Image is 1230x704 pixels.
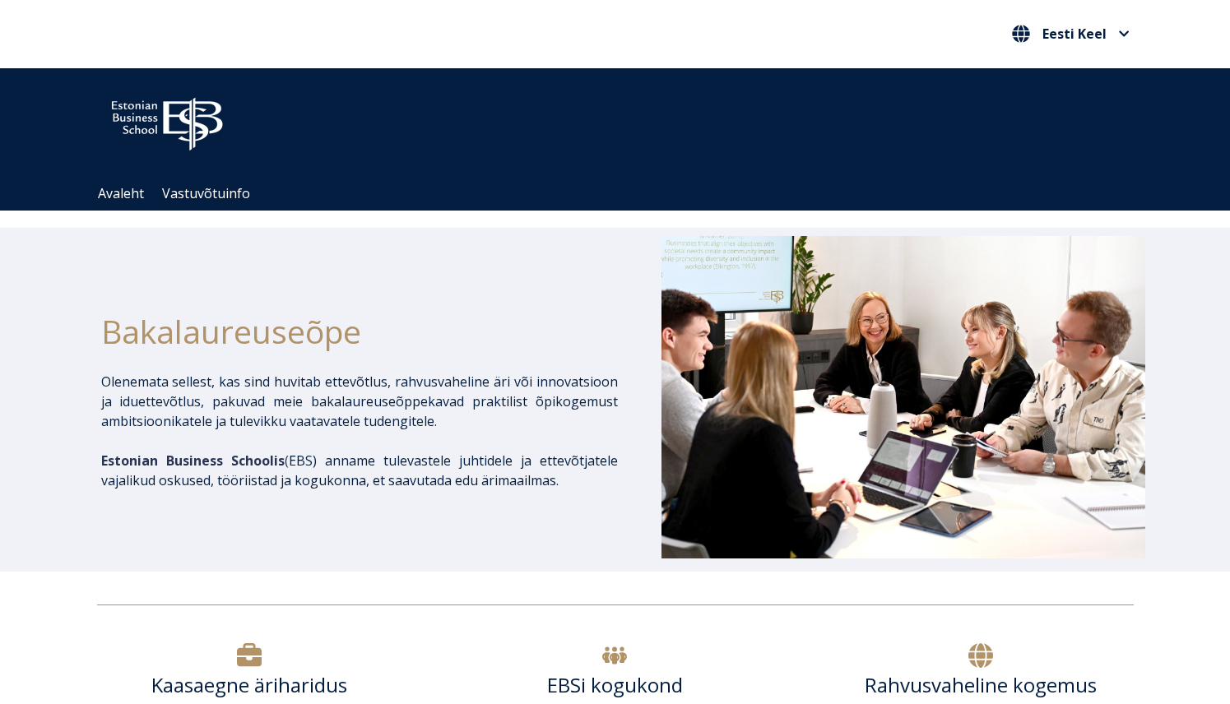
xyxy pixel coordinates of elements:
[1008,21,1134,48] nav: Vali oma keel
[97,85,237,155] img: ebs_logo2016_white
[462,673,768,697] h6: EBSi kogukond
[1042,27,1107,40] span: Eesti Keel
[1008,21,1134,47] button: Eesti Keel
[101,372,618,431] p: Olenemata sellest, kas sind huvitab ettevõtlus, rahvusvaheline äri või innovatsioon ja iduettevõt...
[101,452,285,470] span: Estonian Business Schoolis
[98,184,144,202] a: Avaleht
[101,452,289,470] span: (
[101,307,618,355] h1: Bakalaureuseõpe
[162,184,250,202] a: Vastuvõtuinfo
[89,177,1158,211] div: Navigation Menu
[101,451,618,490] p: EBS) anname tulevastele juhtidele ja ettevõtjatele vajalikud oskused, tööriistad ja kogukonna, et...
[661,236,1145,558] img: Bakalaureusetudengid
[97,673,402,697] h6: Kaasaegne äriharidus
[828,673,1133,697] h6: Rahvusvaheline kogemus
